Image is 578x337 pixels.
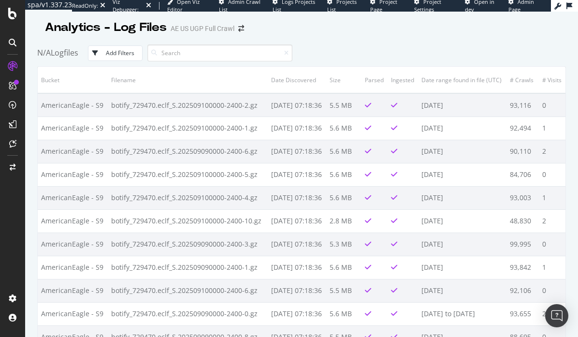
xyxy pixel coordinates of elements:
[326,163,361,186] td: 5.6 MB
[326,209,361,233] td: 2.8 MB
[539,140,565,163] td: 2
[418,140,506,163] td: [DATE]
[418,302,506,325] td: [DATE] to [DATE]
[268,302,326,325] td: [DATE] 07:18:36
[108,256,267,279] td: botify_729470.eclf_S.202509090000-2400-1.gz
[38,163,108,186] td: AmericanEagle - S9
[506,67,539,93] th: # Crawls
[108,163,267,186] td: botify_729470.eclf_S.202509100000-2400-5.gz
[326,279,361,302] td: 5.5 MB
[268,140,326,163] td: [DATE] 07:18:36
[106,49,134,57] div: Add Filters
[326,256,361,279] td: 5.6 MB
[268,279,326,302] td: [DATE] 07:18:36
[539,186,565,209] td: 1
[506,93,539,117] td: 93,116
[45,19,167,36] div: Analytics - Log Files
[418,163,506,186] td: [DATE]
[108,117,267,140] td: botify_729470.eclf_S.202509100000-2400-1.gz
[418,233,506,256] td: [DATE]
[418,279,506,302] td: [DATE]
[418,67,506,93] th: Date range found in file (UTC)
[38,117,108,140] td: AmericanEagle - S9
[108,302,267,325] td: botify_729470.eclf_S.202509090000-2400-0.gz
[108,140,267,163] td: botify_729470.eclf_S.202509090000-2400-6.gz
[539,279,565,302] td: 0
[268,233,326,256] td: [DATE] 07:18:36
[268,209,326,233] td: [DATE] 07:18:36
[326,233,361,256] td: 5.3 MB
[108,67,267,93] th: Filename
[539,163,565,186] td: 0
[418,93,506,117] td: [DATE]
[539,67,565,93] th: # Visits
[506,302,539,325] td: 93,655
[545,304,568,327] div: Open Intercom Messenger
[539,256,565,279] td: 1
[539,302,565,325] td: 2
[506,117,539,140] td: 92,494
[326,186,361,209] td: 5.6 MB
[72,2,98,10] div: ReadOnly:
[108,209,267,233] td: botify_729470.eclf_S.202509100000-2400-10.gz
[38,186,108,209] td: AmericanEagle - S9
[38,67,108,93] th: Bucket
[38,279,108,302] td: AmericanEagle - S9
[326,140,361,163] td: 5.6 MB
[268,186,326,209] td: [DATE] 07:18:36
[38,302,108,325] td: AmericanEagle - S9
[506,140,539,163] td: 90,110
[37,47,51,58] span: N/A
[539,209,565,233] td: 2
[268,256,326,279] td: [DATE] 07:18:36
[418,209,506,233] td: [DATE]
[326,302,361,325] td: 5.6 MB
[108,93,267,117] td: botify_729470.eclf_S.202509100000-2400-2.gz
[238,25,244,32] div: arrow-right-arrow-left
[506,279,539,302] td: 92,106
[268,93,326,117] td: [DATE] 07:18:36
[108,279,267,302] td: botify_729470.eclf_S.202509100000-2400-6.gz
[171,24,234,33] div: AE US UGP Full Crawl
[38,256,108,279] td: AmericanEagle - S9
[539,93,565,117] td: 0
[326,93,361,117] td: 5.5 MB
[418,117,506,140] td: [DATE]
[38,140,108,163] td: AmericanEagle - S9
[268,67,326,93] th: Date Discovered
[326,67,361,93] th: Size
[506,186,539,209] td: 93,003
[539,117,565,140] td: 1
[268,163,326,186] td: [DATE] 07:18:36
[88,45,143,61] button: Add Filters
[108,186,267,209] td: botify_729470.eclf_S.202509100000-2400-4.gz
[51,47,78,58] span: Logfiles
[38,233,108,256] td: AmericanEagle - S9
[506,256,539,279] td: 93,842
[108,233,267,256] td: botify_729470.eclf_S.202509090000-2400-3.gz
[388,67,418,93] th: Ingested
[38,93,108,117] td: AmericanEagle - S9
[506,233,539,256] td: 99,995
[539,233,565,256] td: 0
[506,209,539,233] td: 48,830
[361,67,388,93] th: Parsed
[418,186,506,209] td: [DATE]
[506,163,539,186] td: 84,706
[418,256,506,279] td: [DATE]
[268,117,326,140] td: [DATE] 07:18:36
[326,117,361,140] td: 5.6 MB
[147,44,292,61] input: Search
[38,209,108,233] td: AmericanEagle - S9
